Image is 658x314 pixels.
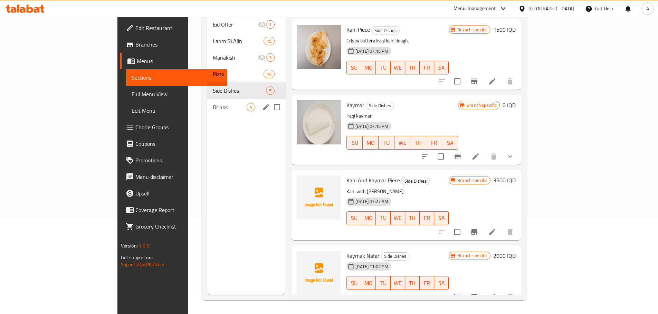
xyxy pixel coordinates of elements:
span: Select to update [433,149,448,164]
span: SA [445,138,455,148]
span: A [646,5,649,12]
svg: Show Choices [506,152,514,161]
button: WE [394,136,410,150]
div: Menu-management [454,4,496,13]
span: Branch specific [455,252,490,259]
button: TU [376,211,390,225]
button: Branch-specific-item [466,288,483,305]
span: Full Menu View [132,90,222,98]
span: TH [408,63,417,73]
span: 5 [266,88,274,94]
span: SA [437,63,446,73]
button: FR [420,61,434,74]
span: Eid Offer [213,20,258,29]
div: Side Dishes [371,26,400,34]
span: Pizza [213,70,264,78]
div: Pizza14 [207,66,286,82]
span: [DATE] 11:02 PM [353,263,391,270]
span: 1 [266,21,274,28]
span: SU [350,278,359,288]
button: TU [376,276,390,290]
span: Coupons [135,140,222,148]
a: Menu disclaimer [120,169,227,185]
button: TU [376,61,390,74]
span: Sections [132,73,222,82]
button: TH [405,211,420,225]
div: Lahm Bi Ajin15 [207,33,286,49]
h6: 1500 IQD [493,25,516,34]
a: Sections [126,69,227,86]
span: Side Dishes [381,252,409,260]
div: Side Dishes [213,87,266,95]
div: [GEOGRAPHIC_DATA] [528,5,574,12]
button: Branch-specific-item [449,148,466,165]
span: MO [364,213,373,223]
span: Coverage Report [135,206,222,214]
span: Side Dishes [366,102,394,110]
span: Select to update [450,290,465,304]
button: WE [391,61,405,74]
h6: 2000 IQD [493,251,516,261]
span: [DATE] 07:15 PM [353,48,391,54]
span: Kahi Piece [346,24,370,35]
span: TH [408,213,417,223]
span: MO [365,138,376,148]
span: Get support on: [121,253,153,262]
span: Kaymar [346,100,364,110]
span: SU [350,63,359,73]
span: FR [422,213,431,223]
button: SA [434,61,449,74]
span: [DATE] 07:27 AM [353,198,391,205]
a: Coverage Report [120,202,227,218]
a: Branches [120,36,227,53]
button: delete [485,148,502,165]
span: Upsell [135,189,222,197]
span: 3 [266,54,274,61]
img: Kaymar [297,100,341,144]
button: edit [261,102,271,112]
span: FR [429,138,439,148]
span: Manakish [213,53,258,62]
span: TU [381,138,392,148]
img: Kahi Piece [297,25,341,69]
span: Branch specific [455,177,490,184]
span: SU [350,138,360,148]
button: FR [420,276,434,290]
span: 14 [264,71,274,78]
span: Version: [121,241,138,250]
span: TU [379,278,388,288]
button: TU [379,136,394,150]
a: Edit Restaurant [120,20,227,36]
a: Edit Menu [126,102,227,119]
a: Choice Groups [120,119,227,135]
span: TU [379,213,388,223]
nav: Menu sections [207,13,286,118]
span: Menus [137,57,222,65]
span: WE [393,278,402,288]
button: SU [346,136,363,150]
span: Branches [135,40,222,49]
span: 15 [264,38,274,44]
span: MO [364,278,373,288]
button: delete [502,73,518,90]
button: SA [442,136,458,150]
button: Branch-specific-item [466,224,483,240]
button: FR [420,211,434,225]
div: Side Dishes [401,177,430,185]
svg: Inactive section [258,53,266,62]
div: Drinks4edit [207,99,286,115]
a: Coupons [120,135,227,152]
button: WE [391,276,405,290]
a: Edit menu item [488,77,496,85]
span: Select to update [450,74,465,89]
span: 1.0.0 [139,241,150,250]
h6: 3500 IQD [493,175,516,185]
button: SU [346,276,361,290]
span: Select to update [450,225,465,239]
span: Side Dishes [372,27,399,34]
button: SA [434,276,449,290]
div: Manakish3 [207,49,286,66]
